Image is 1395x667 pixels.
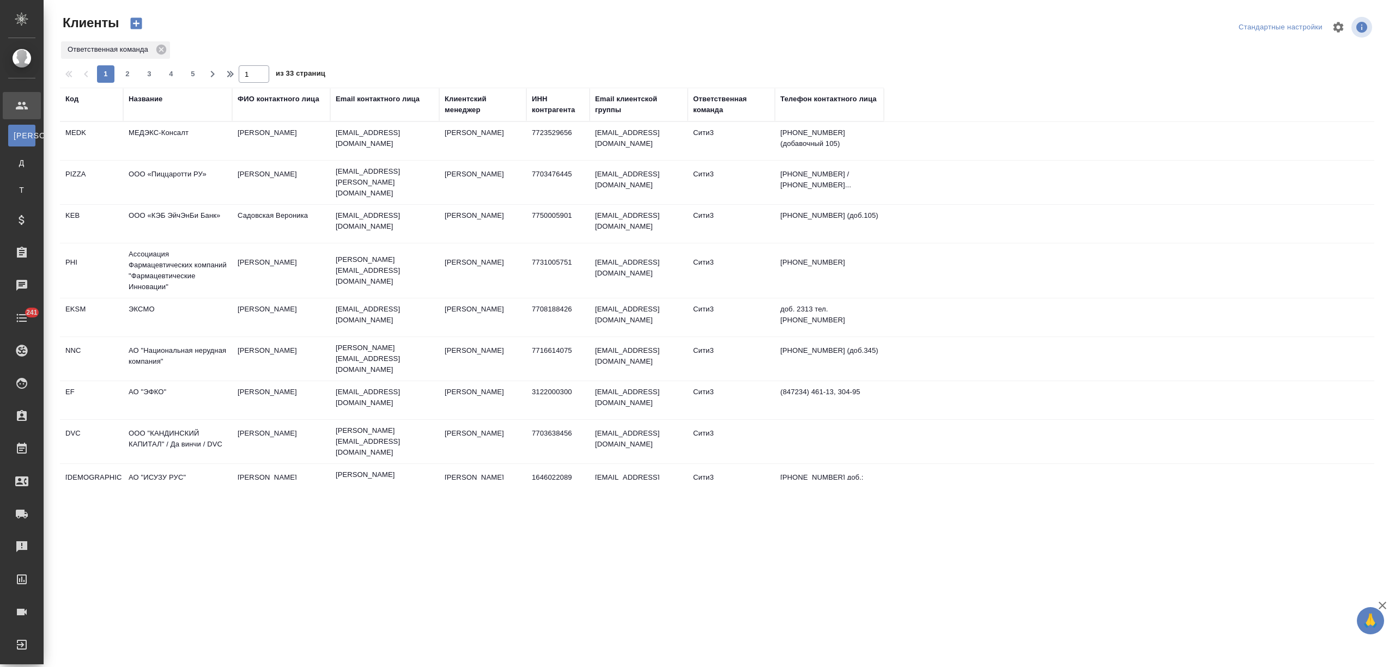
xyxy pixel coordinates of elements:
td: PIZZA [60,163,123,201]
p: [PHONE_NUMBER] (доб.345) [780,345,878,356]
p: [PHONE_NUMBER] [780,257,878,268]
td: АО "ЭФКО" [123,381,232,419]
td: KEB [60,205,123,243]
td: [EMAIL_ADDRESS][DOMAIN_NAME] [590,252,688,290]
p: доб. 2313 тел. [PHONE_NUMBER] [780,304,878,326]
td: ООО «Пиццаротти РУ» [123,163,232,201]
td: 1646022089 [526,467,590,505]
td: Сити3 [688,381,775,419]
td: [PERSON_NAME] [232,122,330,160]
td: [EMAIL_ADDRESS][DOMAIN_NAME] [590,122,688,160]
div: ФИО контактного лица [238,94,319,105]
td: [PERSON_NAME] [232,298,330,336]
td: ООО «КЭБ ЭйчЭнБи Банк» [123,205,232,243]
td: Сити3 [688,298,775,336]
td: Сити3 [688,122,775,160]
div: ИНН контрагента [532,94,584,115]
td: [PERSON_NAME] [439,423,526,461]
td: [EMAIL_ADDRESS][DOMAIN_NAME] [590,423,688,461]
td: [PERSON_NAME] [232,252,330,290]
td: [PERSON_NAME] [232,467,330,505]
td: [PERSON_NAME] [439,298,526,336]
div: Ответственная команда [61,41,170,59]
td: Сити3 [688,423,775,461]
div: Название [129,94,162,105]
div: Email контактного лица [336,94,420,105]
td: ЭКСМО [123,298,232,336]
td: Сити3 [688,340,775,378]
td: АО "Национальная нерудная компания" [123,340,232,378]
td: ООО "КАНДИНСКИЙ КАПИТАЛ" / Да винчи / DVC [123,423,232,461]
td: 7716614075 [526,340,590,378]
p: [EMAIL_ADDRESS][PERSON_NAME][DOMAIN_NAME] [336,166,434,199]
td: Сити3 [688,252,775,290]
td: 7731005751 [526,252,590,290]
span: [PERSON_NAME] [14,130,30,141]
td: [EMAIL_ADDRESS][DOMAIN_NAME] [590,381,688,419]
span: 2 [119,69,136,79]
a: Т [8,179,35,201]
td: 7703476445 [526,163,590,201]
td: EKSM [60,298,123,336]
p: [PHONE_NUMBER] / [PHONE_NUMBER]... [780,169,878,191]
button: 2 [119,65,136,83]
p: [PHONE_NUMBER] (добавочный 105) [780,127,878,149]
td: [PERSON_NAME] [439,340,526,378]
span: из 33 страниц [276,67,325,83]
span: 241 [20,307,44,318]
p: [EMAIL_ADDRESS][DOMAIN_NAME] [336,304,434,326]
a: [PERSON_NAME] [8,125,35,146]
td: [PERSON_NAME] [232,423,330,461]
td: [EMAIL_ADDRESS][DOMAIN_NAME] [590,467,688,505]
div: Email клиентской группы [595,94,682,115]
div: Код [65,94,78,105]
button: Создать [123,14,149,33]
td: [EMAIL_ADDRESS][DOMAIN_NAME] [590,340,688,378]
span: Настроить таблицу [1325,14,1351,40]
div: Ответственная команда [693,94,769,115]
span: Клиенты [60,14,119,32]
p: [PERSON_NAME][EMAIL_ADDRESS][DOMAIN_NAME] [336,425,434,458]
span: 🙏 [1361,609,1380,632]
p: (847234) 461-13, 304-95 [780,387,878,397]
td: МЕДЭКС-Консалт [123,122,232,160]
p: [EMAIL_ADDRESS][DOMAIN_NAME] [336,127,434,149]
td: 7723529656 [526,122,590,160]
td: 7703638456 [526,423,590,461]
span: Посмотреть информацию [1351,17,1374,38]
td: [DEMOGRAPHIC_DATA] [60,467,123,505]
td: PHI [60,252,123,290]
td: [PERSON_NAME] [232,381,330,419]
p: [PERSON_NAME][EMAIL_ADDRESS][DOMAIN_NAME] [336,342,434,375]
td: 3122000300 [526,381,590,419]
span: Т [14,185,30,195]
td: Ассоциация Фармацевтических компаний "Фармацевтические Инновации" [123,243,232,298]
p: [EMAIL_ADDRESS][DOMAIN_NAME] [336,387,434,408]
td: Сити3 [688,163,775,201]
td: NNC [60,340,123,378]
button: 4 [162,65,180,83]
td: MEDK [60,122,123,160]
td: [PERSON_NAME] [439,252,526,290]
p: [EMAIL_ADDRESS][DOMAIN_NAME] [336,210,434,232]
span: Д [14,157,30,168]
td: АО "ИСУЗУ РУС" [123,467,232,505]
td: EF [60,381,123,419]
div: Клиентский менеджер [445,94,521,115]
p: [PERSON_NAME][EMAIL_ADDRESS][DOMAIN_NAME] [336,469,434,502]
p: [PERSON_NAME][EMAIL_ADDRESS][DOMAIN_NAME] [336,254,434,287]
p: Ответственная команда [68,44,152,55]
span: 3 [141,69,158,79]
span: 5 [184,69,202,79]
td: [PERSON_NAME] [439,467,526,505]
p: [PHONE_NUMBER] доб.: 5514 [780,472,878,494]
td: Сити3 [688,467,775,505]
div: Телефон контактного лица [780,94,877,105]
td: 7750005901 [526,205,590,243]
td: [PERSON_NAME] [439,205,526,243]
button: 5 [184,65,202,83]
td: DVC [60,423,123,461]
td: Сити3 [688,205,775,243]
p: [PHONE_NUMBER] (доб.105) [780,210,878,221]
button: 3 [141,65,158,83]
